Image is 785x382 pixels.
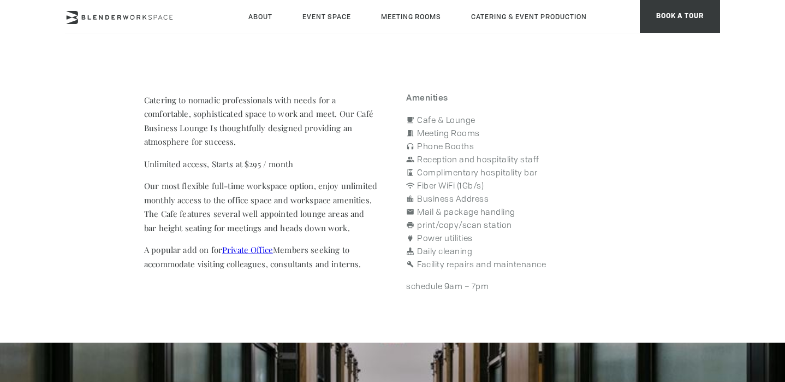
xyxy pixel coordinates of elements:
li: Mail & package handling [406,205,641,218]
span: build [406,260,417,268]
p: Catering to nomadic professionals with needs for a comfortable, sophisticated space to work and m... [144,93,379,149]
li: Facility repairs and maintenance [406,257,641,271]
strong: Amenities [406,92,448,103]
span: local_cafe [406,116,417,124]
span: group [406,155,417,163]
span: headphones [406,142,417,150]
iframe: Chat Widget [540,17,785,382]
li: Cafe & Lounge [406,113,641,126]
span: wifi [406,181,417,190]
li: Power utilities [406,231,641,244]
span: print [406,221,417,229]
p: A popular add on for Members seeking to accommodate visiting colleagues, consultants and interns. [144,243,379,271]
li: print/copy/scan station [406,218,641,231]
span: mail [406,208,417,216]
span: location_city [406,195,417,203]
li: Phone Booths [406,139,641,152]
li: Daily cleaning [406,244,641,257]
li: Complimentary hospitality bar [406,166,641,179]
li: Meeting Rooms [406,126,641,139]
p: Our most flexible full-time workspace option, enjoy unlimited monthly access to the office space ... [144,179,379,235]
a: Private Office [222,244,273,255]
li: Reception and hospitality staff [406,152,641,166]
li: Business Address [406,192,641,205]
p: schedule 9am – 7pm [406,279,641,293]
span: power [406,234,417,242]
span: meeting_room [406,129,417,137]
span: coffee_maker [406,168,417,177]
span: mop [406,247,417,255]
li: Fiber WiFi (1Gb/s) [406,179,641,192]
p: Unlimited access, Starts at $295 / month [144,157,379,172]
